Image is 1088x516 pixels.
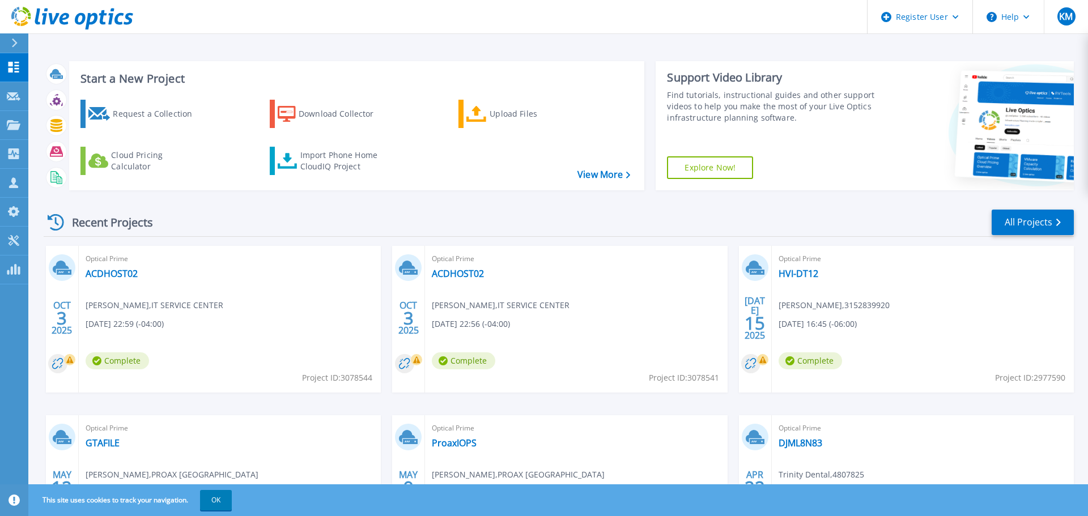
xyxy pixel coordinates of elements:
[80,100,207,128] a: Request a Collection
[86,253,374,265] span: Optical Prime
[51,297,73,339] div: OCT 2025
[80,147,207,175] a: Cloud Pricing Calculator
[398,467,419,508] div: MAY 2025
[745,483,765,492] span: 22
[779,437,822,449] a: DJML8N83
[779,318,857,330] span: [DATE] 16:45 (-06:00)
[458,100,585,128] a: Upload Files
[667,156,753,179] a: Explore Now!
[300,150,389,172] div: Import Phone Home CloudIQ Project
[779,352,842,369] span: Complete
[398,297,419,339] div: OCT 2025
[80,73,630,85] h3: Start a New Project
[403,313,414,323] span: 3
[490,103,580,125] div: Upload Files
[31,490,232,510] span: This site uses cookies to track your navigation.
[86,268,138,279] a: ACDHOST02
[577,169,630,180] a: View More
[432,299,569,312] span: [PERSON_NAME] , IT SERVICE CENTER
[992,210,1074,235] a: All Projects
[52,483,72,492] span: 12
[779,299,890,312] span: [PERSON_NAME] , 3152839920
[86,318,164,330] span: [DATE] 22:59 (-04:00)
[57,313,67,323] span: 3
[995,372,1065,384] span: Project ID: 2977590
[432,352,495,369] span: Complete
[432,253,720,265] span: Optical Prime
[667,70,880,85] div: Support Video Library
[299,103,389,125] div: Download Collector
[744,467,766,508] div: APR 2025
[432,318,510,330] span: [DATE] 22:56 (-04:00)
[432,468,605,481] span: [PERSON_NAME] , PROAX [GEOGRAPHIC_DATA]
[86,437,120,449] a: GTAFILE
[302,372,372,384] span: Project ID: 3078544
[432,268,484,279] a: ACDHOST02
[200,490,232,510] button: OK
[86,299,223,312] span: [PERSON_NAME] , IT SERVICE CENTER
[779,268,818,279] a: HVI-DT12
[744,297,766,339] div: [DATE] 2025
[270,100,396,128] a: Download Collector
[649,372,719,384] span: Project ID: 3078541
[86,352,149,369] span: Complete
[745,318,765,328] span: 15
[1059,12,1073,21] span: KM
[86,468,258,481] span: [PERSON_NAME] , PROAX [GEOGRAPHIC_DATA]
[779,422,1067,434] span: Optical Prime
[113,103,203,125] div: Request a Collection
[44,208,168,236] div: Recent Projects
[86,422,374,434] span: Optical Prime
[432,437,477,449] a: ProaxIOPS
[779,468,864,481] span: Trinity Dental , 4807825
[51,467,73,508] div: MAY 2025
[111,150,202,172] div: Cloud Pricing Calculator
[432,422,720,434] span: Optical Prime
[403,483,414,492] span: 9
[667,89,880,123] div: Find tutorials, instructional guides and other support videos to help you make the most of your L...
[779,253,1067,265] span: Optical Prime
